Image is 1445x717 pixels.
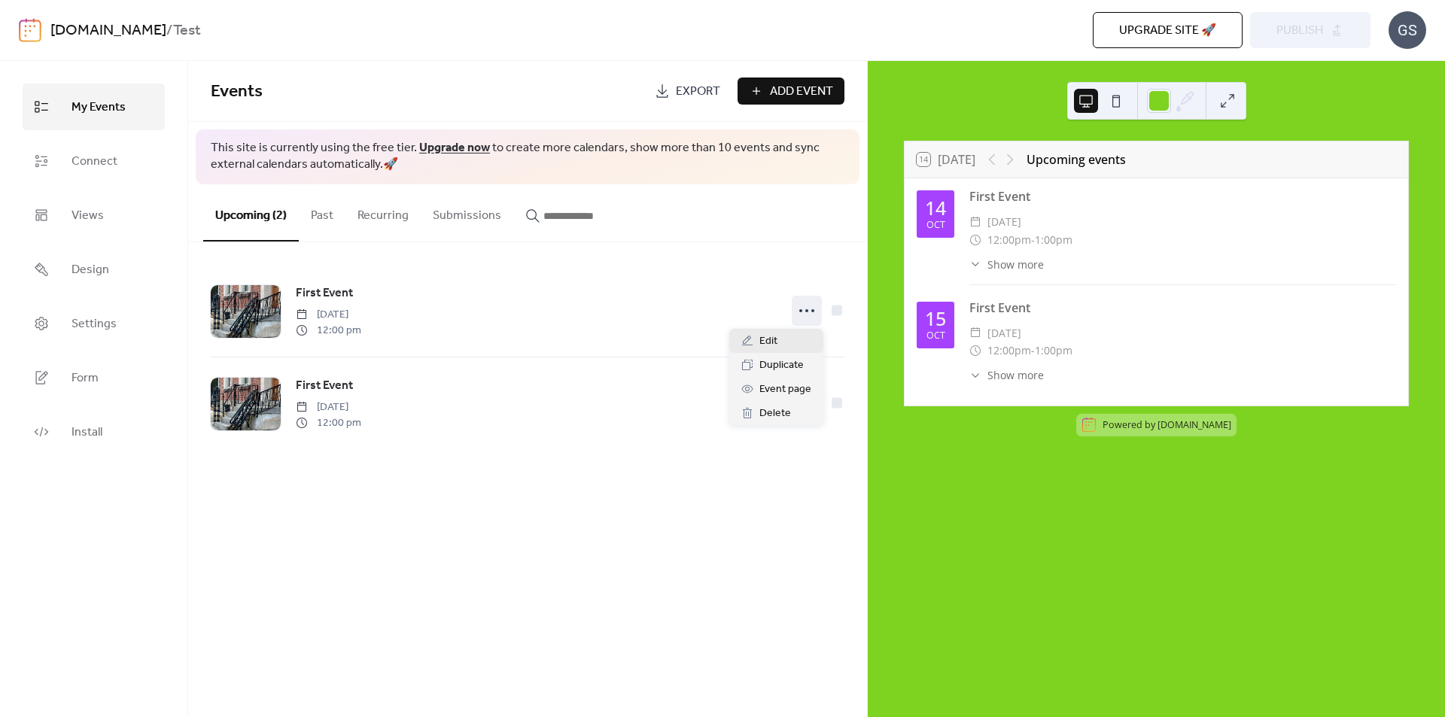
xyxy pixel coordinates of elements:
div: 15 [925,309,946,328]
a: First Event [296,376,353,396]
button: Add Event [738,77,844,105]
span: Show more [987,257,1044,272]
div: ​ [969,213,981,231]
div: ​ [969,231,981,249]
div: First Event [969,299,1396,317]
span: Views [71,204,104,228]
button: Upgrade site 🚀 [1093,12,1243,48]
div: Oct [926,220,945,230]
span: Upgrade site 🚀 [1119,22,1216,40]
button: Recurring [345,184,421,240]
a: Design [23,246,165,293]
a: Upgrade now [419,136,490,160]
b: / [166,17,173,45]
span: Delete [759,405,791,423]
a: Export [643,77,732,105]
span: [DATE] [296,307,361,323]
span: First Event [296,377,353,395]
span: Add Event [770,83,833,101]
a: First Event [296,284,353,303]
div: ​ [969,257,981,272]
span: 12:00 pm [296,323,361,339]
div: Oct [926,331,945,341]
span: [DATE] [296,400,361,415]
span: 12:00 pm [296,415,361,431]
div: 14 [925,199,946,217]
span: [DATE] [987,324,1021,342]
a: Views [23,192,165,238]
button: ​Show more [969,367,1044,383]
a: Install [23,409,165,455]
b: Test [173,17,201,45]
span: This site is currently using the free tier. to create more calendars, show more than 10 events an... [211,140,844,174]
span: Settings [71,312,117,336]
button: Upcoming (2) [203,184,299,242]
span: - [1031,342,1035,360]
div: ​ [969,324,981,342]
button: Past [299,184,345,240]
span: Duplicate [759,357,804,375]
div: GS [1389,11,1426,49]
a: My Events [23,84,165,130]
button: Submissions [421,184,513,240]
a: [DOMAIN_NAME] [50,17,166,45]
div: ​ [969,367,981,383]
a: Form [23,354,165,401]
span: [DATE] [987,213,1021,231]
span: My Events [71,96,126,120]
span: Events [211,75,263,108]
div: Upcoming events [1027,150,1126,169]
span: Design [71,258,109,282]
span: Install [71,421,102,445]
div: ​ [969,342,981,360]
span: 12:00pm [987,231,1031,249]
span: - [1031,231,1035,249]
div: Powered by [1103,418,1231,431]
span: Show more [987,367,1044,383]
a: [DOMAIN_NAME] [1158,418,1231,431]
span: Form [71,366,99,390]
button: ​Show more [969,257,1044,272]
span: Connect [71,150,117,174]
a: Settings [23,300,165,347]
span: 12:00pm [987,342,1031,360]
span: 1:00pm [1035,231,1072,249]
span: Event page [759,381,811,399]
div: First Event [969,187,1396,205]
span: Export [676,83,720,101]
a: Connect [23,138,165,184]
span: Edit [759,333,777,351]
span: 1:00pm [1035,342,1072,360]
img: logo [19,18,41,42]
span: First Event [296,284,353,302]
